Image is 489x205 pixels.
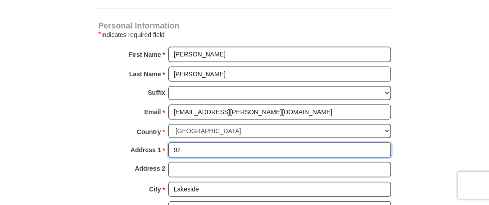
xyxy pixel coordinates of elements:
[128,48,161,61] strong: First Name
[131,143,161,156] strong: Address 1
[148,86,165,98] strong: Suffix
[129,67,161,80] strong: Last Name
[135,162,165,174] strong: Address 2
[144,105,161,118] strong: Email
[98,22,391,29] h4: Personal Information
[98,29,391,40] div: Indicates required field
[149,182,161,195] strong: City
[137,125,161,138] strong: Country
